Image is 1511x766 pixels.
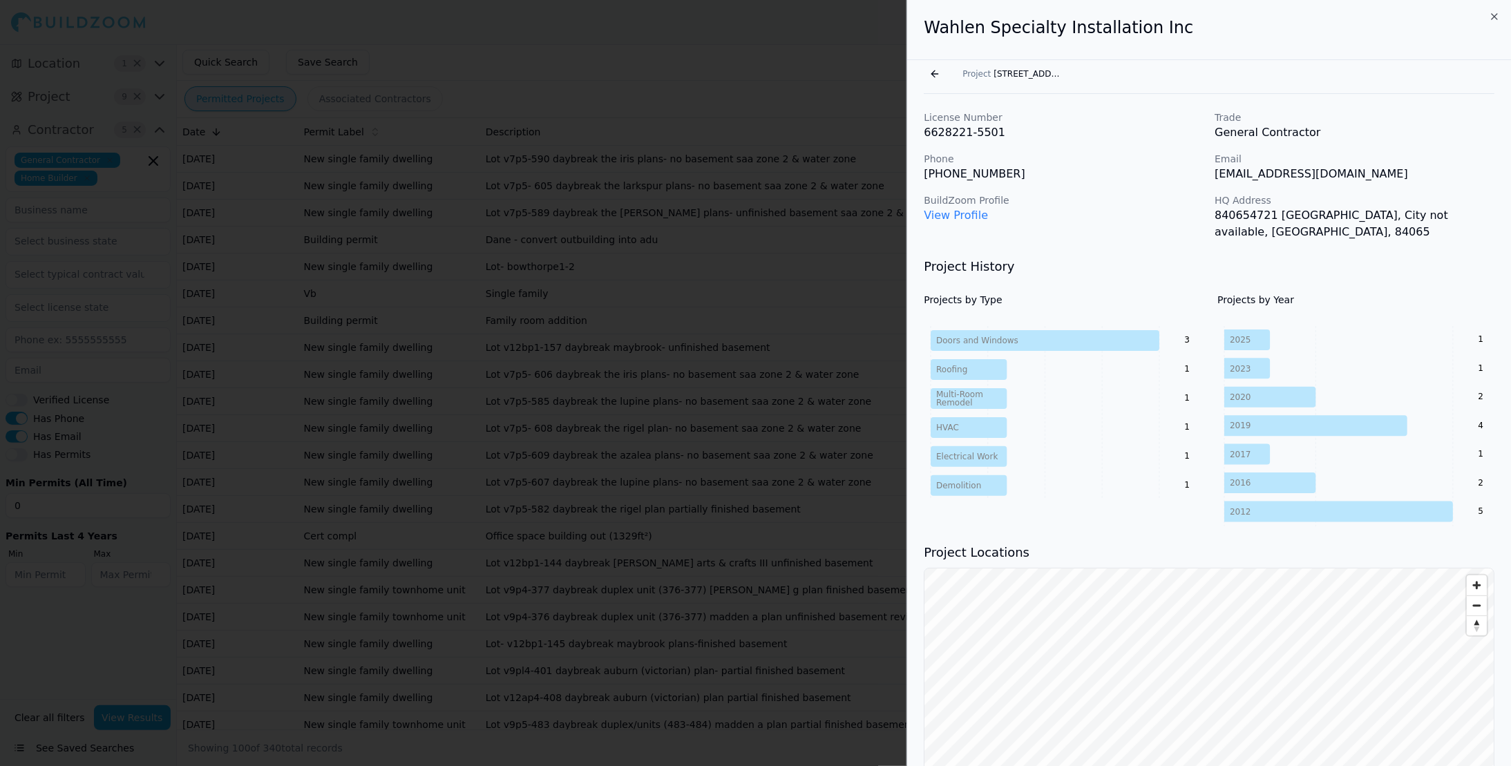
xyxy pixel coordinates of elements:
[1215,207,1494,240] p: 840654721 [GEOGRAPHIC_DATA], City not available, [GEOGRAPHIC_DATA], 84065
[936,481,981,490] tspan: Demolition
[1478,449,1483,459] text: 1
[1230,421,1251,431] tspan: 2019
[936,336,1018,345] tspan: Doors and Windows
[936,398,973,408] tspan: Remodel
[1230,478,1251,488] tspan: 2016
[1478,392,1483,401] text: 2
[924,543,1494,562] h3: Project Locations
[936,452,998,461] tspan: Electrical Work
[1185,336,1190,345] text: 3
[924,166,1204,182] p: [PHONE_NUMBER]
[1185,452,1190,461] text: 1
[1215,193,1494,207] p: HQ Address
[994,68,1063,79] span: [STREET_ADDRESS][PERSON_NAME]
[1230,335,1251,345] tspan: 2025
[936,365,967,374] tspan: Roofing
[924,152,1204,166] p: Phone
[1230,507,1251,517] tspan: 2012
[1185,423,1190,432] text: 1
[1215,111,1494,124] p: Trade
[1230,450,1251,459] tspan: 2017
[962,68,991,79] span: Project
[1217,293,1494,307] h4: Projects by Year
[1185,394,1190,403] text: 1
[924,193,1204,207] p: BuildZoom Profile
[1467,595,1487,615] button: Zoom out
[936,423,959,432] tspan: HVAC
[924,293,1201,307] h4: Projects by Type
[924,111,1204,124] p: License Number
[936,390,983,399] tspan: Multi-Room
[1478,421,1483,430] text: 4
[924,17,1494,39] h2: Wahlen Specialty Installation Inc
[1467,575,1487,595] button: Zoom in
[1478,478,1483,488] text: 2
[924,124,1204,141] p: 6628221-5501
[1478,363,1483,373] text: 1
[1478,506,1483,516] text: 5
[1185,365,1190,374] text: 1
[1230,392,1251,402] tspan: 2020
[924,257,1494,276] h3: Project History
[1215,152,1494,166] p: Email
[1215,166,1494,182] p: [EMAIL_ADDRESS][DOMAIN_NAME]
[924,209,988,222] a: View Profile
[1185,481,1190,490] text: 1
[1230,364,1251,374] tspan: 2023
[1215,124,1494,141] p: General Contractor
[1478,335,1483,345] text: 1
[1467,615,1487,635] button: Reset bearing to north
[954,64,1071,84] button: Project[STREET_ADDRESS][PERSON_NAME]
